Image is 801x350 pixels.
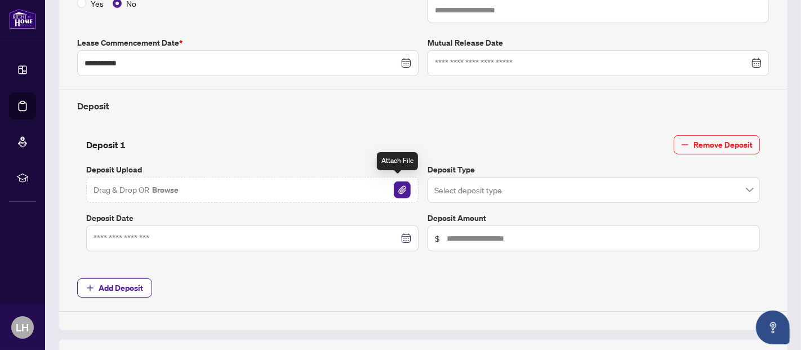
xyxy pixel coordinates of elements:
button: Open asap [756,311,790,344]
span: minus [681,141,689,149]
label: Deposit Type [428,163,760,176]
span: LH [16,320,29,335]
button: Add Deposit [77,278,152,298]
label: Deposit Upload [86,163,419,176]
div: Attach File [377,152,418,170]
h4: Deposit [77,99,769,113]
span: Drag & Drop OR BrowseFile Attachement [86,177,419,203]
label: Deposit Amount [428,212,760,224]
img: File Attachement [394,181,411,198]
span: Drag & Drop OR [94,183,180,197]
span: Remove Deposit [693,136,753,154]
label: Lease Commencement Date [77,37,419,49]
span: plus [86,284,94,292]
button: Browse [151,183,180,197]
h4: Deposit 1 [86,138,126,152]
span: Add Deposit [99,279,143,297]
img: logo [9,8,36,29]
button: File Attachement [393,181,411,199]
label: Mutual Release Date [428,37,769,49]
button: Remove Deposit [674,135,760,154]
label: Deposit Date [86,212,419,224]
span: $ [435,232,440,245]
